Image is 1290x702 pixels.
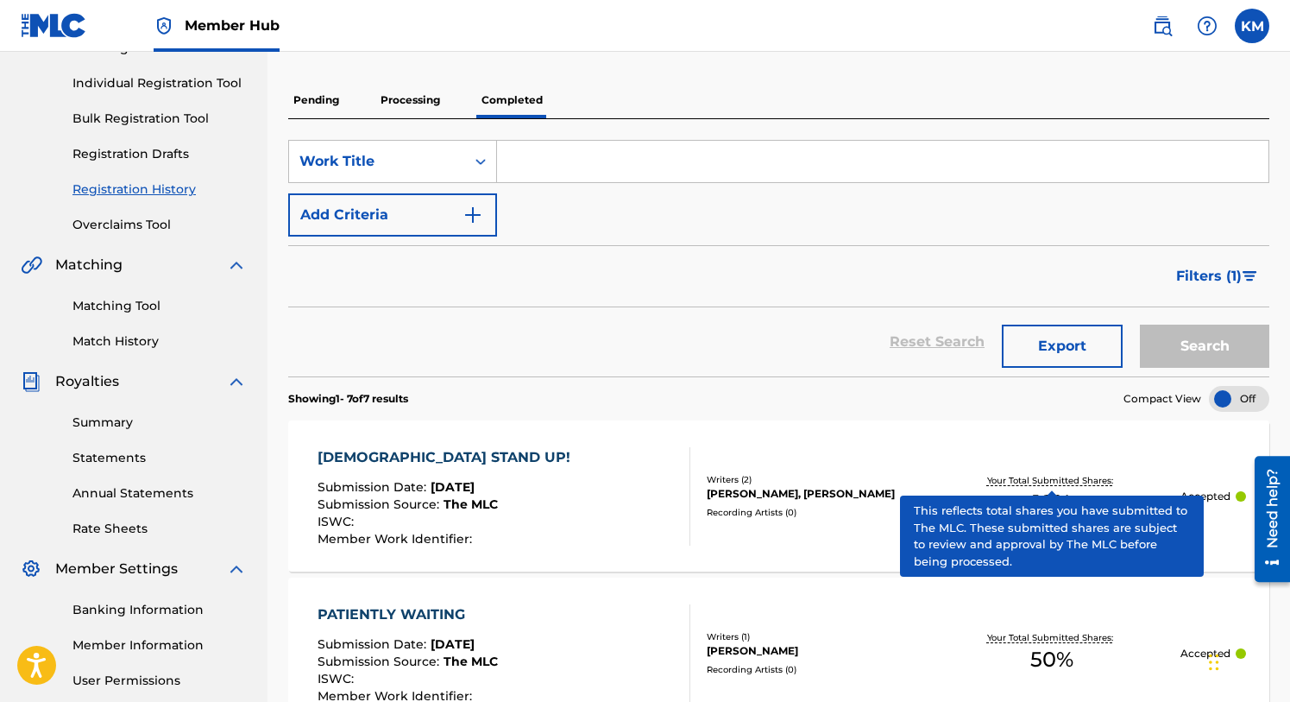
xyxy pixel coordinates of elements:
div: Drag [1209,636,1219,688]
p: Processing [375,82,445,118]
span: Submission Source : [318,654,444,669]
img: search [1152,16,1173,36]
span: 50 % [1030,644,1073,675]
div: [DEMOGRAPHIC_DATA] STAND UP! [318,447,579,468]
div: Writers ( 2 ) [707,473,923,486]
span: Member Settings [55,559,178,579]
span: Matching [55,255,123,275]
img: Royalties [21,371,41,392]
span: Submission Date : [318,636,431,652]
a: Overclaims Tool [72,216,247,234]
a: Registration Drafts [72,145,247,163]
a: User Permissions [72,672,247,690]
div: Work Title [299,151,455,172]
iframe: Resource Center [1242,450,1290,589]
span: [DATE] [431,636,475,652]
button: Export [1002,325,1123,368]
img: help [1197,16,1218,36]
a: Bulk Registration Tool [72,110,247,128]
p: Your Total Submitted Shares: [987,631,1117,644]
img: MLC Logo [21,13,87,38]
span: The MLC [444,654,498,669]
a: Banking Information [72,601,247,619]
a: Public Search [1145,9,1180,43]
div: Recording Artists ( 0 ) [707,663,923,676]
a: Registration History [72,180,247,199]
img: 9d2ae6d4665cec9f34b9.svg [463,205,483,225]
span: The MLC [444,496,498,512]
span: Compact View [1123,391,1201,407]
a: Summary [72,414,247,432]
a: [DEMOGRAPHIC_DATA] STAND UP!Submission Date:[DATE]Submission Source:The MLCISWC:Member Work Ident... [288,421,1269,572]
img: expand [226,371,247,392]
button: Filters (1) [1166,255,1269,298]
button: Add Criteria [288,193,497,237]
a: Rate Sheets [72,520,247,538]
img: expand [226,559,247,579]
span: 18 % [1033,487,1071,518]
span: Royalties [55,371,119,392]
a: Annual Statements [72,484,247,503]
a: Matching Tool [72,297,247,315]
iframe: Chat Widget [1204,619,1290,702]
span: Member Work Identifier : [318,531,476,547]
p: Your Total Submitted Shares: [987,474,1117,487]
p: Pending [288,82,344,118]
img: Matching [21,255,42,275]
div: [PERSON_NAME], [PERSON_NAME] [707,486,923,502]
form: Search Form [288,140,1269,376]
img: filter [1243,271,1257,281]
div: Help [1190,9,1224,43]
span: Submission Date : [318,479,431,495]
a: Match History [72,332,247,351]
a: Statements [72,449,247,467]
a: Individual Registration Tool [72,74,247,92]
span: Filters ( 1 ) [1176,266,1242,287]
span: Member Hub [185,16,280,35]
span: ISWC : [318,671,358,686]
span: [DATE] [431,479,475,495]
div: Writers ( 1 ) [707,630,923,643]
div: User Menu [1235,9,1269,43]
p: Completed [476,82,548,118]
a: Member Information [72,636,247,655]
img: Member Settings [21,559,41,579]
div: PATIENTLY WAITING [318,604,498,625]
div: Recording Artists ( 0 ) [707,506,923,519]
img: Top Rightsholder [154,16,174,36]
span: ISWC : [318,514,358,529]
p: Accepted [1180,646,1230,661]
p: Showing 1 - 7 of 7 results [288,391,408,407]
span: Submission Source : [318,496,444,512]
p: Accepted [1180,489,1230,504]
div: [PERSON_NAME] [707,643,923,659]
img: expand [226,255,247,275]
